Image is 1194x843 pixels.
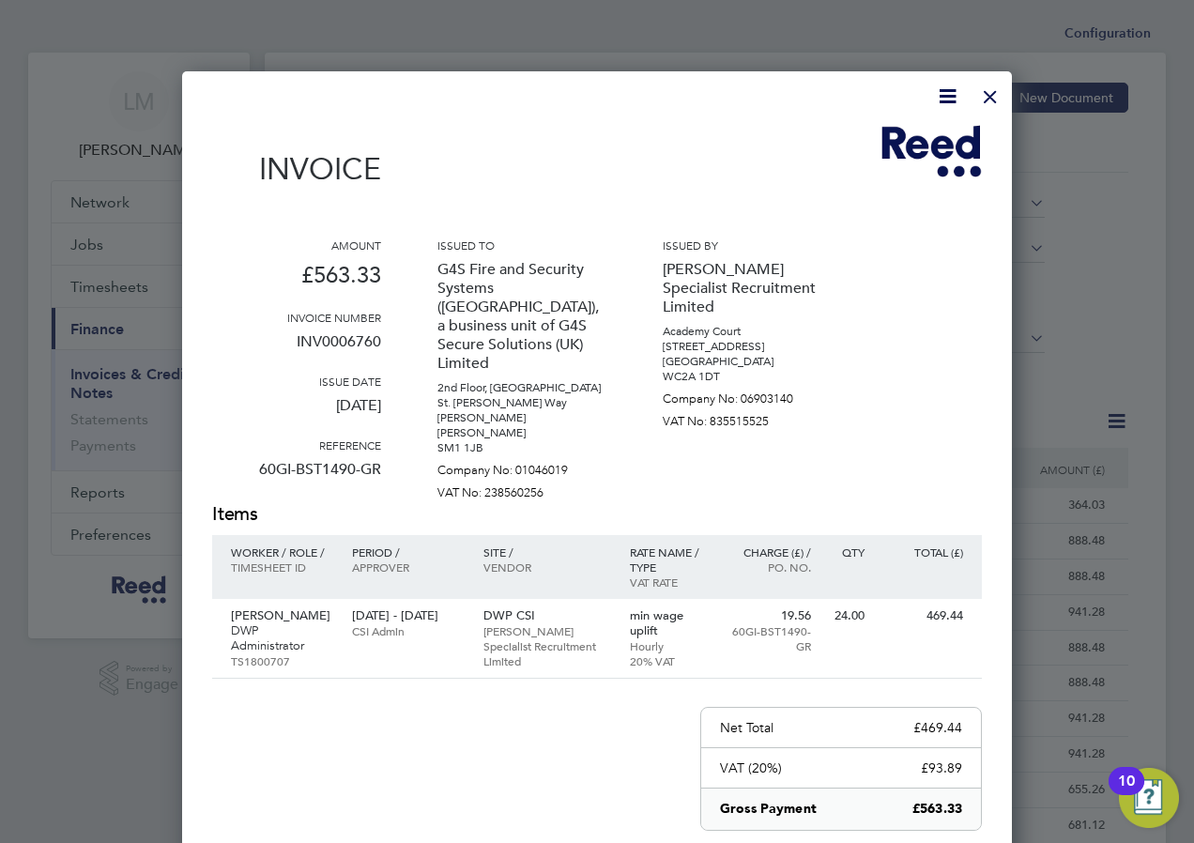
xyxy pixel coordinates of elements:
[1118,781,1135,805] div: 10
[630,653,712,668] p: 20% VAT
[630,575,712,590] p: VAT rate
[437,253,606,380] p: G4S Fire and Security Systems ([GEOGRAPHIC_DATA]), a business unit of G4S Secure Solutions (UK) L...
[912,800,962,819] p: £563.33
[663,369,832,384] p: WC2A 1DT
[437,478,606,500] p: VAT No: 238560256
[729,544,811,559] p: Charge (£) /
[913,719,962,736] p: £469.44
[437,395,606,410] p: St. [PERSON_NAME] Way
[483,544,611,559] p: Site /
[729,608,811,623] p: 19.56
[212,389,381,437] p: [DATE]
[729,623,811,653] p: 60GI-BST1490-GR
[231,623,333,653] p: DWP Administrator
[630,638,712,653] p: Hourly
[352,559,464,575] p: Approver
[663,384,832,406] p: Company No: 06903140
[720,719,773,736] p: Net Total
[437,440,606,455] p: SM1 1JB
[231,653,333,668] p: TS1800707
[630,608,712,638] p: min wage uplift
[830,544,865,559] p: QTY
[212,452,381,501] p: 60GI-BST1490-GR
[352,623,464,638] p: CSI Admin
[437,455,606,478] p: Company No: 01046019
[212,151,381,187] h1: Invoice
[212,437,381,452] h3: Reference
[437,380,606,395] p: 2nd Floor, [GEOGRAPHIC_DATA]
[212,238,381,253] h3: Amount
[212,310,381,325] h3: Invoice number
[663,324,832,339] p: Academy Court
[663,406,832,429] p: VAT No: 835515525
[663,339,832,354] p: [STREET_ADDRESS]
[881,123,982,179] img: freesy-logo-remittance.png
[437,410,606,425] p: [PERSON_NAME]
[212,253,381,310] p: £563.33
[883,544,963,559] p: Total (£)
[630,544,712,575] p: Rate name / type
[663,238,832,253] h3: Issued by
[720,800,817,819] p: Gross Payment
[720,759,782,776] p: VAT (20%)
[437,425,606,440] p: [PERSON_NAME]
[663,253,832,324] p: [PERSON_NAME] Specialist Recruitment Limited
[231,608,333,623] p: [PERSON_NAME]
[883,608,963,623] p: 469.44
[830,608,865,623] p: 24.00
[352,544,464,559] p: Period /
[437,238,606,253] h3: Issued to
[352,608,464,623] p: [DATE] - [DATE]
[483,559,611,575] p: Vendor
[921,759,962,776] p: £93.89
[1119,768,1179,828] button: Open Resource Center, 10 new notifications
[212,325,381,374] p: INV0006760
[663,354,832,369] p: [GEOGRAPHIC_DATA]
[729,559,811,575] p: Po. No.
[483,608,611,623] p: DWP CSI
[231,544,333,559] p: Worker / Role /
[231,559,333,575] p: Timesheet ID
[483,623,611,668] p: [PERSON_NAME] Specialist Recruitment Limited
[212,374,381,389] h3: Issue date
[212,501,982,528] h2: Items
